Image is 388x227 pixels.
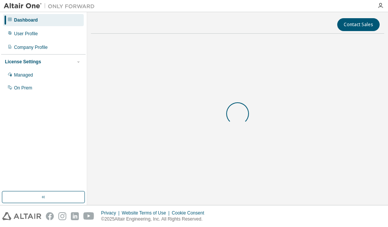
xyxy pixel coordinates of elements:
div: On Prem [14,85,32,91]
div: Managed [14,72,33,78]
img: linkedin.svg [71,212,79,220]
div: Privacy [101,210,122,216]
div: Dashboard [14,17,38,23]
img: youtube.svg [83,212,94,220]
img: altair_logo.svg [2,212,41,220]
button: Contact Sales [337,18,380,31]
div: License Settings [5,59,41,65]
img: Altair One [4,2,99,10]
div: User Profile [14,31,38,37]
img: facebook.svg [46,212,54,220]
div: Website Terms of Use [122,210,172,216]
p: © 2025 Altair Engineering, Inc. All Rights Reserved. [101,216,209,222]
div: Company Profile [14,44,48,50]
img: instagram.svg [58,212,66,220]
div: Cookie Consent [172,210,208,216]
